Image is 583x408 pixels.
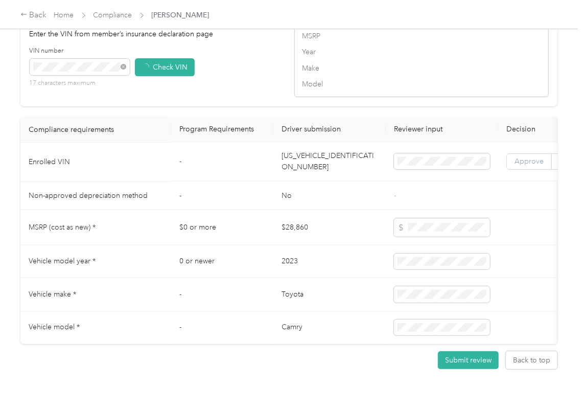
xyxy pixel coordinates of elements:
td: Vehicle model year * [20,245,171,279]
button: Submit review [438,351,499,369]
th: Driver submission [273,117,386,143]
iframe: Everlance-gr Chat Button Frame [526,351,583,408]
a: Home [54,11,74,19]
span: Year [302,47,541,57]
td: Enrolled VIN [20,143,171,182]
div: Back [20,9,47,21]
th: Compliance requirements [20,117,171,143]
span: Enrolled VIN [29,157,70,166]
span: - [394,191,396,200]
span: Non-approved depreciation method [29,191,148,200]
td: - [171,311,273,345]
td: - [171,143,273,182]
td: $28,860 [273,210,386,245]
p: Enter the VIN from member’s insurance declaration page [30,29,284,39]
td: MSRP (cost as new) * [20,210,171,245]
span: Model [302,79,541,89]
span: MSRP [302,31,541,41]
p: 17 characters maximum [30,79,130,88]
td: Toyota [273,278,386,311]
span: Approve [515,157,544,166]
a: Compliance [94,11,132,19]
td: $0 or more [171,210,273,245]
td: [US_VEHICLE_IDENTIFICATION_NUMBER] [273,143,386,182]
span: [PERSON_NAME] [152,10,209,20]
label: VIN number [30,47,130,56]
span: Vehicle model * [29,323,80,331]
span: MSRP (cost as new) * [29,223,96,232]
td: Non-approved depreciation method [20,182,171,210]
td: 0 or newer [171,245,273,279]
td: - [171,182,273,210]
span: Make [302,63,541,74]
th: Program Requirements [171,117,273,143]
td: No [273,182,386,210]
td: Vehicle model * [20,311,171,345]
button: Back to top [506,351,557,369]
td: Vehicle make * [20,278,171,311]
td: 2023 [273,245,386,279]
td: Camry [273,311,386,345]
button: Check VIN [135,58,195,76]
span: Vehicle model year * [29,257,96,265]
span: Vehicle make * [29,290,76,299]
th: Reviewer input [386,117,498,143]
td: - [171,278,273,311]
